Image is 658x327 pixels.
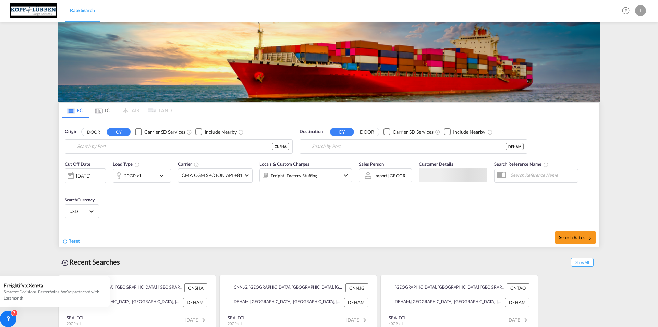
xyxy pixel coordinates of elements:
span: [DATE] [185,317,208,323]
span: [DATE] [508,317,530,323]
span: Carrier [178,161,199,167]
button: Search Ratesicon-arrow-right [555,231,596,244]
div: Recent Searches [58,254,123,270]
div: SEA-FCL [389,315,406,321]
div: Include Nearby [205,129,237,136]
span: USD [69,208,88,214]
md-pagination-wrapper: Use the left and right arrow keys to navigate between tabs [62,103,172,118]
div: Import [GEOGRAPHIC_DATA] [374,173,434,178]
input: Search by Port [77,141,272,152]
md-tab-item: FCL [62,103,89,118]
md-icon: icon-refresh [62,238,68,244]
div: DEHAM [506,143,524,150]
md-icon: icon-arrow-right [587,236,592,241]
md-icon: icon-information-outline [134,162,140,167]
span: Destination [300,128,323,135]
div: CNTAO, Qingdao, China, Greater China & Far East Asia, Asia Pacific [389,283,505,292]
span: Locals & Custom Charges [259,161,309,167]
span: 20GP x 1 [228,321,242,326]
div: [DATE] [65,168,106,183]
md-select: Sales Person: Import Hamburg [374,171,410,180]
div: Help [620,5,635,17]
div: DEHAM [505,298,529,307]
div: DEHAM, Hamburg, Germany, Western Europe, Europe [228,298,342,307]
input: Search by Port [312,141,506,152]
md-icon: The selected Trucker/Carrierwill be displayed in the rate results If the rates are from another f... [194,162,199,167]
span: Search Rates [559,235,592,240]
span: 40GP x 1 [389,321,403,326]
md-icon: Unchecked: Ignores neighbouring ports when fetching rates.Checked : Includes neighbouring ports w... [238,129,244,135]
div: DEHAM [344,298,368,307]
md-tab-item: LCL [89,103,117,118]
span: Show All [571,258,594,267]
div: CNNJG, Nanjing Pt, China, Greater China & Far East Asia, Asia Pacific [228,283,344,292]
span: Search Currency [65,197,95,202]
span: Origin [65,128,77,135]
div: DEHAM [183,298,207,307]
div: CNSHA [272,143,289,150]
span: 20GP x 1 [66,321,81,326]
span: Customer Details [419,161,453,167]
div: Freight Factory Stuffingicon-chevron-down [259,168,352,182]
button: CY [330,128,354,136]
md-icon: Your search will be saved by the below given name [543,162,549,167]
md-icon: Unchecked: Ignores neighbouring ports when fetching rates.Checked : Includes neighbouring ports w... [487,129,493,135]
span: Help [620,5,632,16]
div: Origin DOOR CY Checkbox No InkUnchecked: Search for CY (Container Yard) services for all selected... [59,118,599,247]
div: Freight Factory Stuffing [271,171,317,180]
md-icon: icon-chevron-right [199,316,208,324]
span: Load Type [113,161,140,167]
span: Sales Person [359,161,384,167]
div: SEA-FCL [66,315,84,321]
md-checkbox: Checkbox No Ink [383,128,434,136]
md-icon: Unchecked: Search for CY (Container Yard) services for all selected carriers.Checked : Search for... [435,129,440,135]
input: Search Reference Name [507,170,578,180]
md-icon: icon-backup-restore [61,259,69,267]
div: CNNJG [345,283,368,292]
button: DOOR [82,128,106,136]
div: I [635,5,646,16]
button: DOOR [355,128,379,136]
div: 20GP x1 [124,171,142,180]
span: Cut Off Date [65,161,90,167]
md-icon: icon-chevron-down [157,172,169,180]
md-input-container: Shanghai, CNSHA [65,140,292,153]
md-checkbox: Checkbox No Ink [444,128,485,136]
span: Reset [68,238,80,244]
img: 25cf3bb0aafc11ee9c4fdbd399af7748.JPG [10,3,57,19]
md-checkbox: Checkbox No Ink [135,128,185,136]
img: LCL+%26+FCL+BACKGROUND.png [58,22,600,102]
span: Rate Search [70,7,95,13]
md-datepicker: Select [65,182,70,191]
span: Search Reference Name [494,161,549,167]
button: CY [107,128,131,136]
md-checkbox: Checkbox No Ink [195,128,237,136]
div: Carrier SD Services [393,129,434,136]
span: CMA CGM SPOTON API +81 [182,172,243,179]
div: DEHAM, Hamburg, Germany, Western Europe, Europe [67,298,181,307]
md-icon: icon-chevron-down [342,171,350,179]
div: SEA-FCL [228,315,245,321]
div: Include Nearby [453,129,485,136]
span: [DATE] [346,317,369,323]
md-input-container: Hamburg, DEHAM [300,140,527,153]
div: icon-refreshReset [62,237,80,245]
div: 20GP x1icon-chevron-down [113,169,171,183]
div: CNTAO [507,283,529,292]
md-icon: Unchecked: Search for CY (Container Yard) services for all selected carriers.Checked : Search for... [186,129,192,135]
div: DEHAM, Hamburg, Germany, Western Europe, Europe [389,298,503,307]
md-icon: icon-chevron-right [361,316,369,324]
div: CNSHA [184,283,207,292]
div: [DATE] [76,173,90,179]
md-icon: icon-chevron-right [522,316,530,324]
div: Carrier SD Services [144,129,185,136]
div: CNSHA, Shanghai, China, Greater China & Far East Asia, Asia Pacific [67,283,183,292]
md-select: Select Currency: $ USDUnited States Dollar [69,206,95,216]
